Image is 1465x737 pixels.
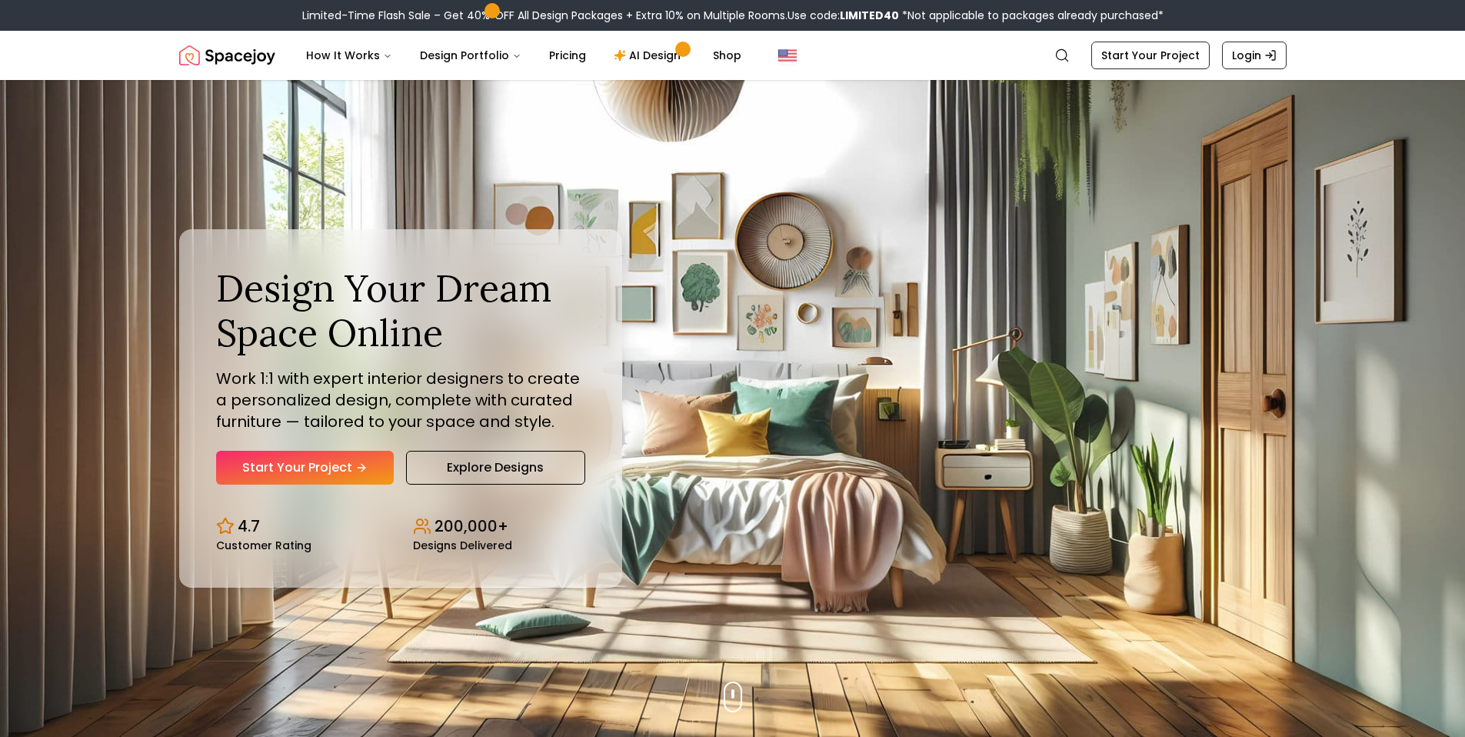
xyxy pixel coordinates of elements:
[840,8,899,23] b: LIMITED40
[413,540,512,551] small: Designs Delivered
[1222,42,1287,69] a: Login
[408,40,534,71] button: Design Portfolio
[179,40,275,71] a: Spacejoy
[787,8,899,23] span: Use code:
[216,266,585,355] h1: Design Your Dream Space Online
[601,40,698,71] a: AI Design
[537,40,598,71] a: Pricing
[899,8,1164,23] span: *Not applicable to packages already purchased*
[778,46,797,65] img: United States
[406,451,585,485] a: Explore Designs
[216,503,585,551] div: Design stats
[294,40,405,71] button: How It Works
[179,40,275,71] img: Spacejoy Logo
[216,368,585,432] p: Work 1:1 with expert interior designers to create a personalized design, complete with curated fu...
[238,515,260,537] p: 4.7
[1091,42,1210,69] a: Start Your Project
[435,515,508,537] p: 200,000+
[302,8,1164,23] div: Limited-Time Flash Sale – Get 40% OFF All Design Packages + Extra 10% on Multiple Rooms.
[216,451,394,485] a: Start Your Project
[179,31,1287,80] nav: Global
[701,40,754,71] a: Shop
[216,540,311,551] small: Customer Rating
[294,40,754,71] nav: Main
